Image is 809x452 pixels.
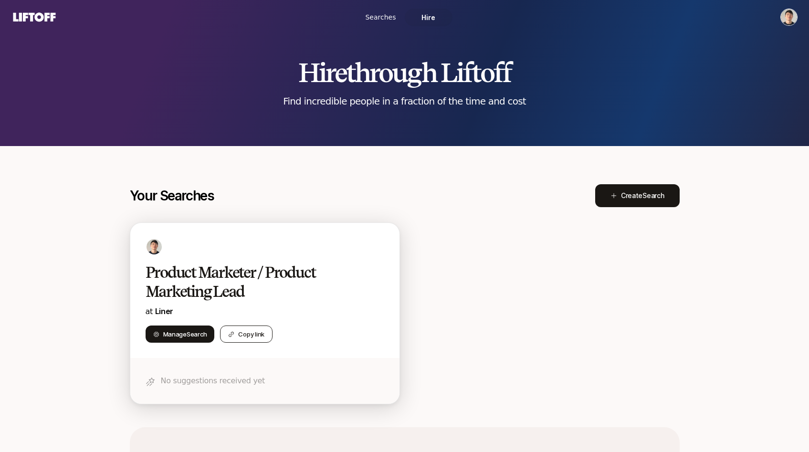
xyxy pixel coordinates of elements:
p: at [146,305,384,318]
span: through Liftoff [346,56,511,89]
img: Kyum Kim [781,9,797,25]
img: 47784c54_a4ff_477e_ab36_139cb03b2732.jpg [147,239,162,254]
p: Find incredible people in a fraction of the time and cost [283,95,526,108]
a: Liner [155,306,173,316]
a: Hire [405,9,452,26]
p: No suggestions received yet [161,375,384,387]
button: Copy link [220,326,273,343]
span: Create [621,190,664,201]
button: ManageSearch [146,326,215,343]
img: star-icon [146,377,155,387]
span: Manage [163,329,207,339]
span: Search [187,330,207,338]
h2: Product Marketer / Product Marketing Lead [146,263,364,301]
span: Searches [365,12,396,22]
button: CreateSearch [595,184,680,207]
p: Your Searches [130,188,214,203]
span: Hire [421,12,435,22]
button: Kyum Kim [780,9,798,26]
a: Searches [357,9,405,26]
span: Search [642,191,664,200]
h2: Hire [298,58,511,87]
